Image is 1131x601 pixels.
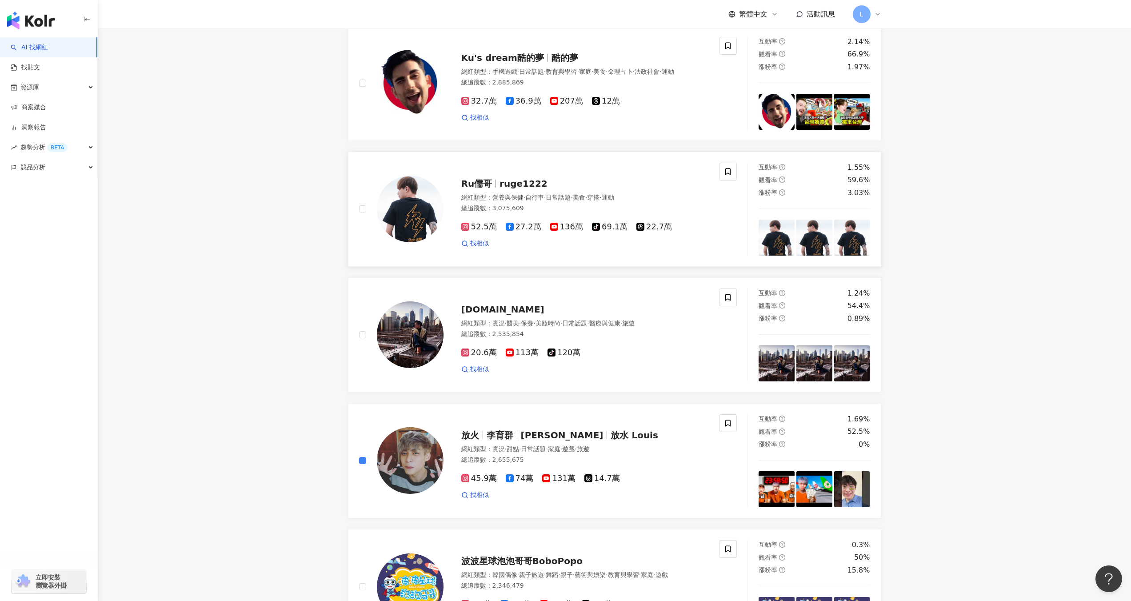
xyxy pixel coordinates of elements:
img: KOL Avatar [377,301,444,368]
span: · [519,445,521,453]
span: · [505,445,507,453]
span: 親子 [560,571,573,578]
img: KOL Avatar [377,176,444,242]
span: question-circle [779,541,785,548]
span: ruge1222 [500,178,548,189]
span: 親子旅遊 [519,571,544,578]
span: 日常話題 [521,445,546,453]
span: 保養 [521,320,533,327]
span: 136萬 [550,222,583,232]
span: · [653,571,655,578]
span: 14.7萬 [584,474,620,483]
span: 遊戲 [655,571,668,578]
a: chrome extension立即安裝 瀏覽器外掛 [12,569,86,593]
span: 45.9萬 [461,474,497,483]
img: post-image [759,471,795,507]
span: 繁體中文 [739,9,767,19]
a: 商案媒合 [11,103,46,112]
a: KOL AvatarRu儒哥ruge1222網紅類型：營養與保健·自行車·日常話題·美食·穿搭·運動總追蹤數：3,075,60952.5萬27.2萬136萬69.1萬22.7萬找相似互動率que... [348,152,881,267]
span: question-circle [779,176,785,183]
span: 資源庫 [20,77,39,97]
span: · [591,68,593,75]
span: 漲粉率 [759,63,777,70]
span: 36.9萬 [506,96,541,106]
div: 54.4% [847,301,870,311]
img: post-image [796,345,832,381]
span: 法政社會 [635,68,659,75]
span: 旅遊 [577,445,589,453]
span: · [560,320,562,327]
span: 旅遊 [622,320,635,327]
div: 0.89% [847,314,870,324]
span: 波波星球泡泡哥哥BoboPopo [461,556,583,566]
div: 網紅類型 ： [461,193,709,202]
div: 66.9% [847,49,870,59]
span: · [639,571,641,578]
span: 李育群 [487,430,513,441]
span: · [558,571,560,578]
span: question-circle [779,554,785,561]
div: 網紅類型 ： [461,319,709,328]
span: 藝術與娛樂 [575,571,606,578]
span: 韓國偶像 [492,571,517,578]
span: 觀看率 [759,428,777,435]
img: chrome extension [14,574,32,589]
span: 美妝時尚 [536,320,560,327]
span: 觀看率 [759,51,777,58]
span: · [575,445,576,453]
span: · [546,445,548,453]
span: 69.1萬 [592,222,627,232]
img: KOL Avatar [377,50,444,116]
span: 甜點 [507,445,519,453]
span: 放水 Louis [611,430,658,441]
span: question-circle [779,315,785,321]
span: rise [11,144,17,151]
a: 找貼文 [11,63,40,72]
span: 醫美 [507,320,519,327]
span: 20.6萬 [461,348,497,357]
span: question-circle [779,302,785,309]
div: 1.97% [847,62,870,72]
span: 手機遊戲 [492,68,517,75]
span: · [544,571,546,578]
span: 32.7萬 [461,96,497,106]
span: 家庭 [641,571,653,578]
span: Ku's dream酷的夢 [461,52,544,63]
div: 1.69% [847,414,870,424]
span: 互動率 [759,38,777,45]
div: 2.14% [847,37,870,47]
img: post-image [759,345,795,381]
span: 自行車 [525,194,544,201]
span: · [560,445,562,453]
span: · [524,194,525,201]
a: KOL Avatar放火李育群[PERSON_NAME]放水 Louis網紅類型：實況·甜點·日常話題·家庭·遊戲·旅遊總追蹤數：2,655,67545.9萬74萬131萬14.7萬找相似互動率... [348,403,881,518]
span: 舞蹈 [546,571,558,578]
span: · [533,320,535,327]
span: 74萬 [506,474,534,483]
span: 日常話題 [546,194,571,201]
span: [PERSON_NAME] [521,430,603,441]
span: 運動 [662,68,674,75]
span: 互動率 [759,415,777,422]
span: · [505,320,507,327]
div: 1.55% [847,163,870,172]
span: 找相似 [470,239,489,248]
div: 0% [859,440,870,449]
span: · [573,571,575,578]
img: post-image [834,471,870,507]
span: 營養與保健 [492,194,524,201]
span: · [659,68,661,75]
span: question-circle [779,290,785,296]
span: 美食 [593,68,606,75]
span: · [599,194,601,201]
span: 131萬 [542,474,575,483]
span: question-circle [779,567,785,573]
a: 找相似 [461,365,489,374]
span: 22.7萬 [636,222,672,232]
div: 總追蹤數 ： 2,655,675 [461,456,709,465]
img: post-image [796,220,832,256]
div: 總追蹤數 ： 2,346,479 [461,581,709,590]
span: 立即安裝 瀏覽器外掛 [36,573,67,589]
span: 漲粉率 [759,315,777,322]
span: 找相似 [470,491,489,500]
